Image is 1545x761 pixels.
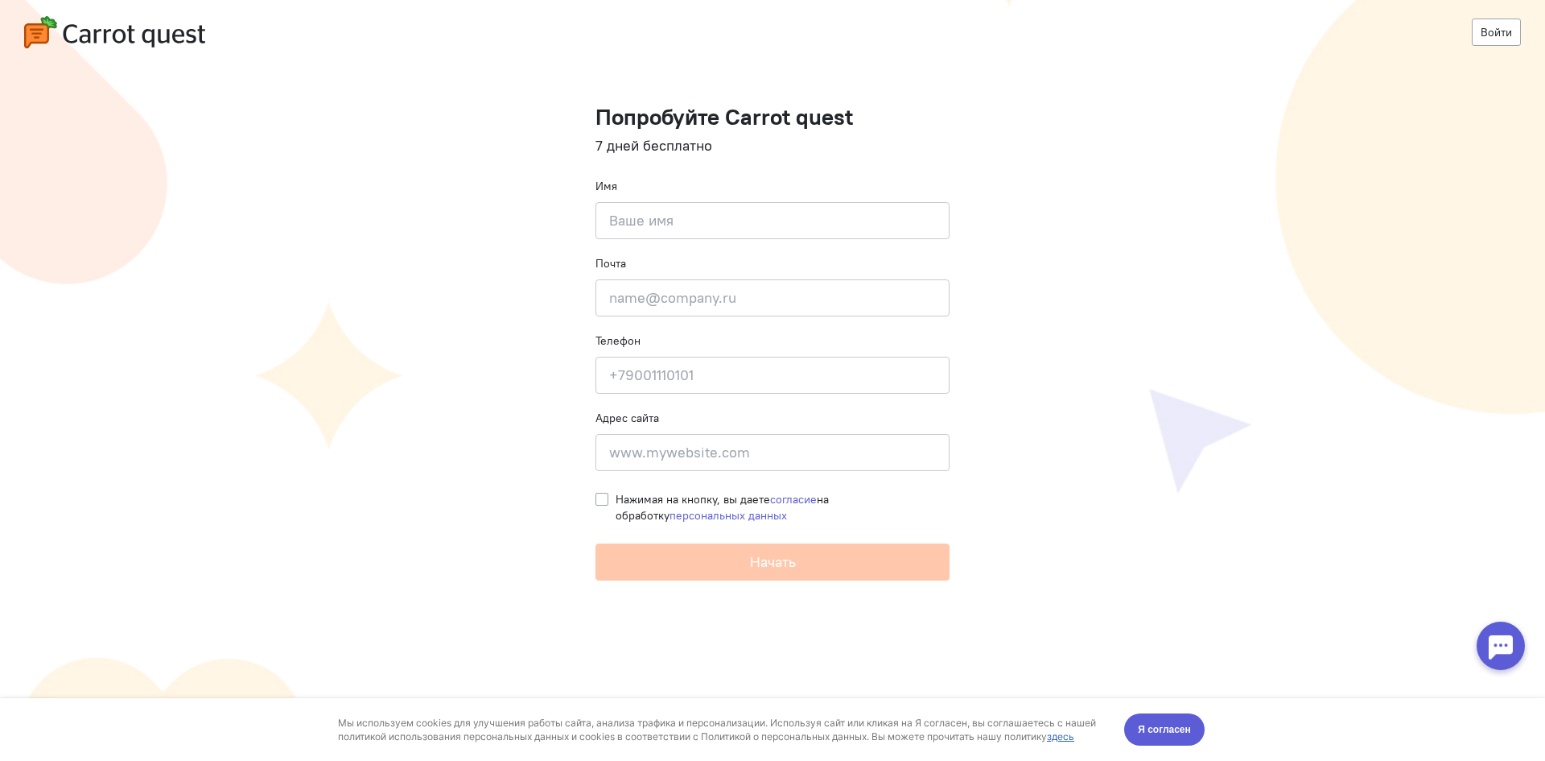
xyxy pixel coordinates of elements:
label: Телефон [595,333,641,349]
input: www.mywebsite.com [595,434,950,471]
label: Почта [595,255,626,271]
span: Я согласен [1138,23,1191,39]
button: Начать [595,544,950,581]
input: +79001110101 [595,357,950,394]
a: здесь [1047,32,1074,44]
h1: Попробуйте Carrot quest [595,105,950,130]
a: Войти [1472,19,1521,46]
label: Имя [595,178,617,194]
div: Мы используем cookies для улучшения работы сайта, анализа трафика и персонализации. Используя сай... [338,18,1106,45]
span: Нажимая на кнопку, вы даете на обработку [616,492,829,523]
a: согласие [770,492,817,507]
h4: 7 дней бесплатно [595,138,950,154]
input: Ваше имя [595,202,950,239]
a: персональных данных [669,508,787,523]
label: Адрес сайта [595,410,659,426]
img: carrot-quest-logo.svg [24,16,205,48]
input: name@company.ru [595,279,950,316]
button: Я согласен [1124,15,1205,48]
span: Начать [750,552,796,571]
